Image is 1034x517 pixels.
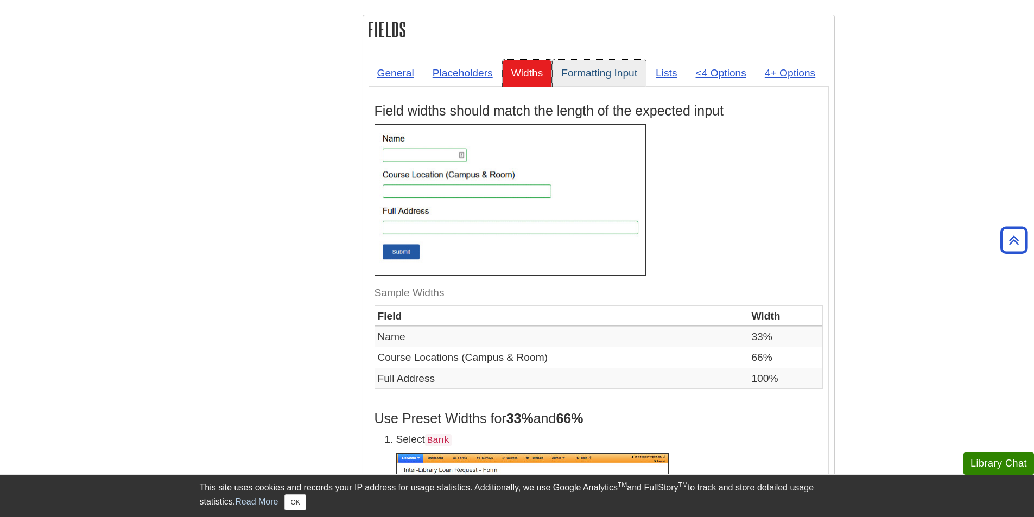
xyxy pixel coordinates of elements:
[200,481,835,510] div: This site uses cookies and records your IP address for usage statistics. Additionally, we use Goo...
[748,368,822,388] td: 100%
[748,347,822,368] td: 66%
[678,481,688,489] sup: TM
[647,60,686,86] a: Lists
[963,452,1034,475] button: Library Chat
[396,432,823,448] p: Select
[375,305,748,326] th: Field
[375,103,823,119] h3: Field widths should match the length of the expected input
[284,494,306,510] button: Close
[375,368,748,388] td: Full Address
[748,305,822,326] th: Width
[369,60,423,86] a: General
[687,60,755,86] a: <4 Options
[425,434,452,446] code: Bank
[556,411,583,426] strong: 66%
[756,60,824,86] a: 4+ Options
[553,60,646,86] a: Formatting Input
[618,481,627,489] sup: TM
[235,497,278,506] a: Read More
[375,411,823,426] h3: Use Preset Widths for and
[748,327,822,347] td: 33%
[503,60,552,86] a: Widths
[363,15,834,44] h2: Fields
[375,327,748,347] td: Name
[375,124,646,276] img: differing form field widths based on question
[506,411,534,426] strong: 33%
[997,233,1031,247] a: Back to Top
[424,60,502,86] a: Placeholders
[375,281,823,305] caption: Sample Widths
[375,347,748,368] td: Course Locations (Campus & Room)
